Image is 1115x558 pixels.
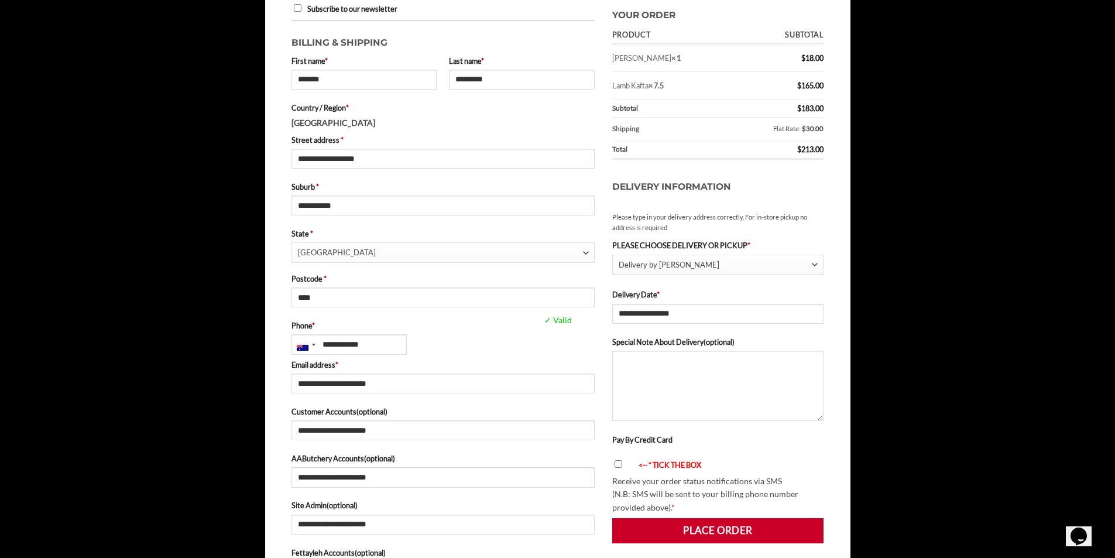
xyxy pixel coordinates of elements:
bdi: 18.00 [801,53,824,63]
span: ✓ Valid [541,314,657,327]
th: Subtotal [746,28,824,44]
span: $ [802,125,806,132]
label: First name [291,55,437,67]
label: Last name [449,55,595,67]
label: Delivery Date [612,289,824,300]
abbr: required [310,229,313,238]
label: State [291,228,595,239]
div: Australia: +61 [292,335,319,354]
strong: × 7.5 [649,81,664,90]
label: AAButchery Accounts [291,453,595,464]
span: Subscribe to our newsletter [307,4,397,13]
span: $ [797,145,801,154]
label: PLEASE CHOOSE DELIVERY OR PICKUP [612,239,824,251]
button: Place order [612,518,824,543]
strong: × 1 [671,53,681,63]
h3: Delivery Information [612,168,824,206]
span: $ [797,81,801,90]
span: (optional) [327,501,358,510]
abbr: required [312,321,315,330]
label: Street address [291,134,595,146]
label: Postcode [291,273,595,285]
iframe: chat widget [1066,511,1103,546]
abbr: required [747,241,750,250]
span: $ [797,104,801,113]
td: [PERSON_NAME] [612,44,746,72]
span: (optional) [364,454,395,463]
h3: Billing & Shipping [291,30,595,50]
label: Country / Region [291,102,595,114]
bdi: 213.00 [797,145,824,154]
span: (optional) [355,548,386,557]
abbr: required [335,360,338,369]
th: Total [612,141,746,160]
img: arrow-blink.gif [628,462,639,470]
abbr: required [316,182,319,191]
label: Suburb [291,181,595,193]
label: Special Note About Delivery [612,336,824,348]
label: Customer Accounts [291,406,595,417]
abbr: required [346,103,349,112]
bdi: 183.00 [797,104,824,113]
th: Shipping [612,118,688,141]
bdi: 165.00 [797,81,824,90]
input: <-- * TICK THE BOX [615,460,622,468]
label: Phone [291,320,595,331]
span: Delivery by Abu Ahmad Butchery [612,255,824,275]
input: Subscribe to our newsletter [294,4,301,12]
span: New South Wales [298,243,583,262]
label: Email address [291,359,595,371]
label: Site Admin [291,499,595,511]
span: $ [801,53,805,63]
abbr: required [325,56,328,66]
abbr: required [324,274,327,283]
label: Pay By Credit Card [612,435,673,444]
span: (optional) [356,407,387,416]
abbr: required [341,135,344,145]
bdi: 30.00 [802,125,824,132]
th: Subtotal [612,100,746,118]
p: Receive your order status notifications via SMS (N.B: SMS will be sent to your billing phone numb... [612,475,824,515]
th: Product [612,28,746,44]
label: Flat Rate: [692,121,824,136]
font: <-- * TICK THE BOX [639,460,701,470]
abbr: required [657,290,660,299]
td: Lamb Kafta [612,72,746,100]
strong: [GEOGRAPHIC_DATA] [291,118,375,128]
abbr: required [481,56,484,66]
abbr: required [671,502,675,512]
h3: Your order [612,2,824,23]
span: Delivery by Abu Ahmad Butchery [619,255,812,275]
span: (optional) [704,337,735,347]
span: State [291,242,595,262]
small: Please type in your delivery address correctly. For in-store pickup no address is required [612,212,824,233]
